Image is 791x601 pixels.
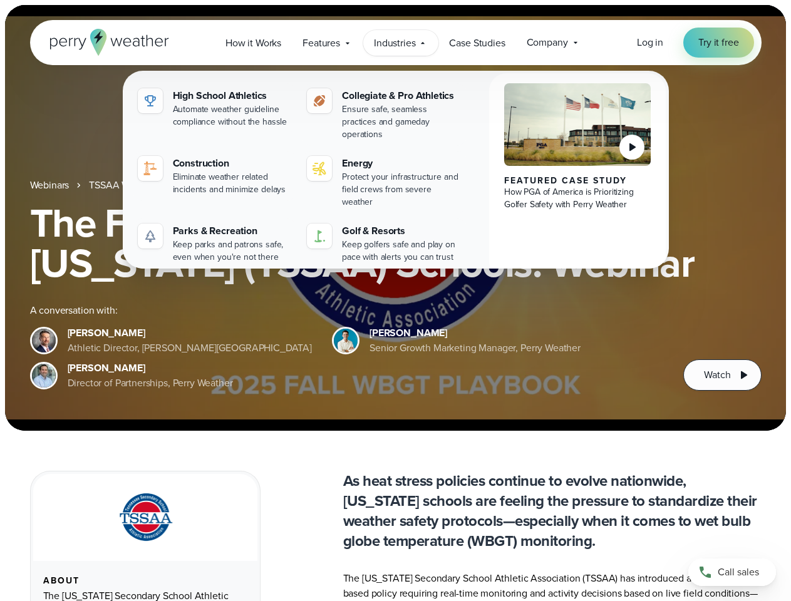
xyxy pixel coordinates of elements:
div: Parks & Recreation [173,223,292,239]
nav: Breadcrumb [30,178,762,193]
div: Keep golfers safe and play on pace with alerts you can trust [342,239,462,264]
img: construction perry weather [143,161,158,176]
div: Construction [173,156,292,171]
span: Log in [637,35,663,49]
a: Log in [637,35,663,50]
div: Golf & Resorts [342,223,462,239]
div: A conversation with: [30,303,664,318]
div: Athletic Director, [PERSON_NAME][GEOGRAPHIC_DATA] [68,341,313,356]
span: Features [302,36,340,51]
span: Company [527,35,568,50]
a: Energy Protect your infrastructure and field crews from severe weather [302,151,467,213]
div: High School Athletics [173,88,292,103]
a: Call sales [688,558,776,586]
img: energy-icon@2x-1.svg [312,161,327,176]
div: [PERSON_NAME] [68,326,313,341]
span: Industries [374,36,415,51]
span: Call sales [718,565,759,580]
div: How PGA of America is Prioritizing Golfer Safety with Perry Weather [504,186,651,211]
img: Brian Wyatt [32,329,56,352]
span: Case Studies [449,36,505,51]
div: [PERSON_NAME] [68,361,233,376]
img: golf-iconV2.svg [312,229,327,244]
p: As heat stress policies continue to evolve nationwide, [US_STATE] schools are feeling the pressur... [343,471,762,551]
a: Collegiate & Pro Athletics Ensure safe, seamless practices and gameday operations [302,83,467,146]
span: How it Works [225,36,281,51]
a: Parks & Recreation Keep parks and patrons safe, even when you're not there [133,218,297,269]
img: TSSAA-Tennessee-Secondary-School-Athletic-Association.svg [103,489,187,546]
img: parks-icon-grey.svg [143,229,158,244]
img: highschool-icon.svg [143,93,158,108]
div: Director of Partnerships, Perry Weather [68,376,233,391]
button: Watch [683,359,761,391]
div: About [43,576,247,586]
div: Senior Growth Marketing Manager, Perry Weather [370,341,581,356]
div: Protect your infrastructure and field crews from severe weather [342,171,462,208]
a: High School Athletics Automate weather guideline compliance without the hassle [133,83,297,133]
a: How it Works [215,30,292,56]
a: TSSAA WBGT Fall Playbook [89,178,208,193]
div: [PERSON_NAME] [370,326,581,341]
div: Eliminate weather related incidents and minimize delays [173,171,292,196]
a: Webinars [30,178,70,193]
span: Watch [704,367,730,383]
img: PGA of America, Frisco Campus [504,83,651,166]
div: Collegiate & Pro Athletics [342,88,462,103]
h1: The Fall WBGT Playbook for [US_STATE] (TSSAA) Schools: Webinar [30,203,762,283]
img: Spencer Patton, Perry Weather [334,329,358,352]
div: Energy [342,156,462,171]
a: Golf & Resorts Keep golfers safe and play on pace with alerts you can trust [302,218,467,269]
a: Try it free [683,28,753,58]
div: Keep parks and patrons safe, even when you're not there [173,239,292,264]
a: Case Studies [438,30,515,56]
div: Ensure safe, seamless practices and gameday operations [342,103,462,141]
a: PGA of America, Frisco Campus Featured Case Study How PGA of America is Prioritizing Golfer Safet... [489,73,666,279]
img: Jeff Wood [32,364,56,388]
img: proathletics-icon@2x-1.svg [312,93,327,108]
div: Automate weather guideline compliance without the hassle [173,103,292,128]
span: Try it free [698,35,738,50]
a: construction perry weather Construction Eliminate weather related incidents and minimize delays [133,151,297,201]
div: Featured Case Study [504,176,651,186]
